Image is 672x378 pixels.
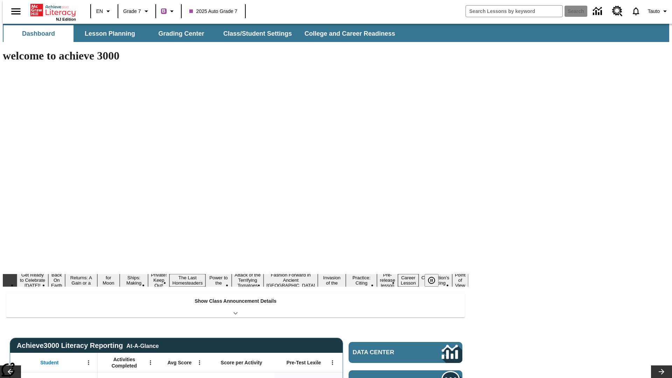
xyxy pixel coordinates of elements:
span: Data Center [353,349,418,356]
button: Slide 14 Career Lesson [398,274,419,287]
button: Slide 1 Get Ready to Celebrate Juneteenth! [17,271,48,289]
button: Boost Class color is purple. Change class color [158,5,179,17]
button: Open Menu [327,357,338,368]
button: Language: EN, Select a language [93,5,115,17]
div: SubNavbar [3,24,669,42]
a: Notifications [627,2,645,20]
button: Grade: Grade 7, Select a grade [120,5,153,17]
button: Slide 6 Private! Keep Out! [148,271,169,289]
div: Home [30,2,76,21]
button: Open Menu [194,357,205,368]
button: Slide 9 Attack of the Terrifying Tomatoes [232,271,264,289]
button: Open Menu [83,357,94,368]
p: Show Class Announcement Details [195,297,276,305]
span: Pre-Test Lexile [287,359,321,366]
div: Show Class Announcement Details [6,293,465,317]
button: Slide 2 Back On Earth [48,271,65,289]
button: Lesson carousel, Next [651,365,672,378]
a: Home [30,3,76,17]
a: Resource Center, Will open in new tab [608,2,627,21]
span: Score per Activity [221,359,262,366]
span: Avg Score [167,359,191,366]
h1: welcome to achieve 3000 [3,49,468,62]
a: Data Center [349,342,462,363]
div: SubNavbar [3,25,401,42]
button: Open Menu [145,357,156,368]
button: Slide 4 Time for Moon Rules? [97,269,120,292]
button: Grading Center [146,25,216,42]
button: Class/Student Settings [218,25,297,42]
span: NJ Edition [56,17,76,21]
span: EN [96,8,103,15]
button: Slide 13 Pre-release lesson [377,271,398,289]
button: Slide 11 The Invasion of the Free CD [318,269,346,292]
button: Slide 12 Mixed Practice: Citing Evidence [346,269,377,292]
button: Pause [425,274,439,287]
button: Slide 10 Fashion Forward in Ancient Rome [264,271,318,289]
a: Data Center [589,2,608,21]
button: Lesson Planning [75,25,145,42]
button: Profile/Settings [645,5,672,17]
div: Pause [425,274,446,287]
button: College and Career Readiness [299,25,401,42]
button: Slide 3 Free Returns: A Gain or a Drain? [65,269,97,292]
button: Open side menu [6,1,26,22]
div: At-A-Glance [126,342,159,349]
button: Slide 8 Solar Power to the People [205,269,232,292]
button: Slide 5 Cruise Ships: Making Waves [120,269,148,292]
button: Slide 15 The Constitution's Balancing Act [419,269,452,292]
button: Slide 7 The Last Homesteaders [169,274,205,287]
span: Student [40,359,58,366]
input: search field [466,6,562,17]
button: Slide 16 Point of View [452,271,468,289]
span: Tauto [648,8,660,15]
span: 2025 Auto Grade 7 [189,8,238,15]
span: Grade 7 [123,8,141,15]
button: Dashboard [3,25,73,42]
span: Achieve3000 Literacy Reporting [17,342,159,350]
span: Activities Completed [101,356,147,369]
span: B [162,7,166,15]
